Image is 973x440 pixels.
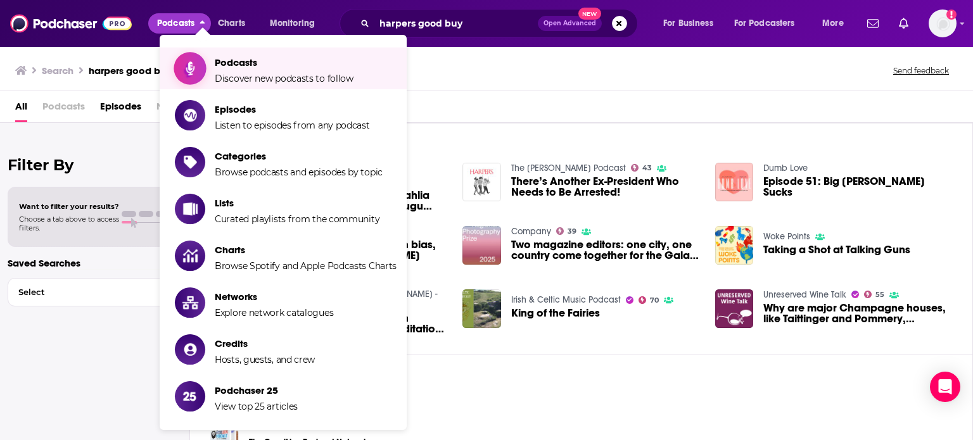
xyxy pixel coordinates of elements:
[374,13,538,34] input: Search podcasts, credits, & more...
[889,65,953,76] button: Send feedback
[10,11,132,35] img: Podchaser - Follow, Share and Rate Podcasts
[568,229,576,234] span: 39
[215,307,333,318] span: Explore network catalogues
[218,15,245,32] span: Charts
[511,176,700,198] a: There’s Another Ex-President Who Needs to Be Arrested!
[929,9,957,37] button: Show profile menu
[15,96,27,122] a: All
[215,354,315,365] span: Hosts, guests, and crew
[89,65,171,77] h3: harpers good buy
[946,9,957,20] svg: Add a profile image
[215,401,298,412] span: View top 25 articles
[822,15,844,32] span: More
[864,291,884,298] a: 55
[42,96,85,122] span: Podcasts
[215,150,383,162] span: Categories
[650,298,659,303] span: 70
[631,164,652,172] a: 43
[148,13,211,34] button: close menu
[763,231,810,242] a: Woke Points
[215,337,315,349] span: Credits
[261,13,331,34] button: open menu
[215,103,370,115] span: Episodes
[156,96,199,122] span: Networks
[726,13,813,34] button: open menu
[813,13,860,34] button: open menu
[210,13,253,34] a: Charts
[352,9,650,38] div: Search podcasts, credits, & more...
[462,289,501,328] img: King of the Fairies
[556,227,576,235] a: 39
[929,9,957,37] span: Logged in as kathrynwhite
[642,165,652,171] span: 43
[215,260,397,272] span: Browse Spotify and Apple Podcasts Charts
[215,56,353,68] span: Podcasts
[215,120,370,131] span: Listen to episodes from any podcast
[8,288,155,296] span: Select
[8,156,182,174] h2: Filter By
[763,303,952,324] a: Why are major Champagne houses, like Taittinger and Pommery, spending millions on English vineyards?
[511,294,621,305] a: Irish & Celtic Music Podcast
[763,163,808,173] a: Dumb Love
[894,13,913,34] a: Show notifications dropdown
[715,226,754,265] img: Taking a Shot at Talking Guns
[862,13,884,34] a: Show notifications dropdown
[511,226,551,237] a: Company
[875,292,884,298] span: 55
[42,65,73,77] h3: Search
[929,9,957,37] img: User Profile
[734,15,795,32] span: For Podcasters
[654,13,729,34] button: open menu
[215,291,333,303] span: Networks
[215,73,353,84] span: Discover new podcasts to follow
[157,15,194,32] span: Podcasts
[639,296,659,304] a: 70
[930,372,960,402] div: Open Intercom Messenger
[19,215,119,232] span: Choose a tab above to access filters.
[270,15,315,32] span: Monitoring
[215,384,298,396] span: Podchaser 25
[763,176,952,198] a: Episode 51: Big Bob Sucks
[8,278,182,306] button: Select
[544,20,596,27] span: Open Advanced
[763,244,910,255] a: Taking a Shot at Talking Guns
[215,197,379,209] span: Lists
[100,96,141,122] a: Episodes
[763,176,952,198] span: Episode 51: Big [PERSON_NAME] Sucks
[578,8,601,20] span: New
[538,16,602,31] button: Open AdvancedNew
[462,226,501,265] img: Two magazine editors: one city, one country come together for the Galah Regional Photography Prize
[511,239,700,261] a: Two magazine editors: one city, one country come together for the Galah Regional Photography Prize
[663,15,713,32] span: For Business
[715,163,754,201] img: Episode 51: Big Bob Sucks
[715,289,754,328] img: Why are major Champagne houses, like Taittinger and Pommery, spending millions on English vineyards?
[215,244,397,256] span: Charts
[215,213,379,225] span: Curated playlists from the community
[511,163,626,173] a: The Harper’s Podcast
[763,289,846,300] a: Unreserved Wine Talk
[19,202,119,211] span: Want to filter your results?
[8,257,182,269] p: Saved Searches
[511,308,600,318] a: King of the Fairies
[462,163,501,201] img: There’s Another Ex-President Who Needs to Be Arrested!
[215,167,383,178] span: Browse podcasts and episodes by topic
